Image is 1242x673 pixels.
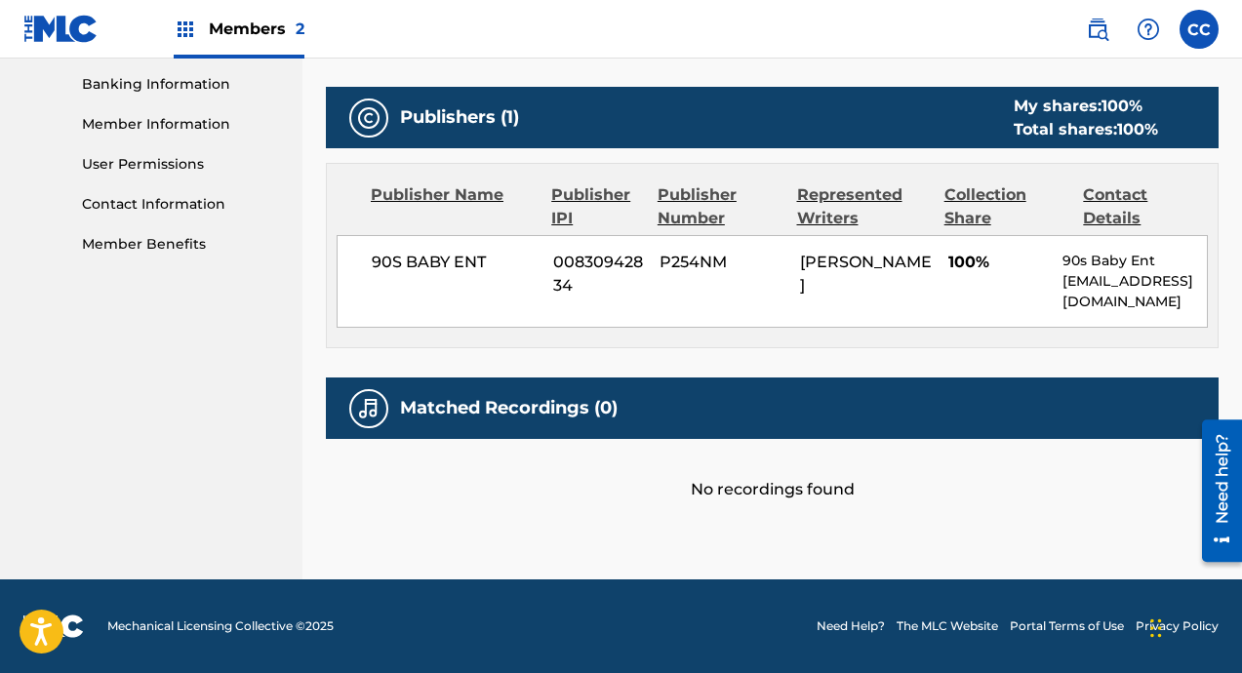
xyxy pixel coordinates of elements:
h5: Matched Recordings (0) [400,397,618,419]
img: help [1137,18,1160,41]
a: Public Search [1078,10,1117,49]
div: User Menu [1180,10,1219,49]
span: 00830942834 [553,251,645,297]
span: 100 % [1117,120,1158,139]
div: Publisher Name [371,183,537,230]
div: Help [1129,10,1168,49]
a: Contact Information [82,194,279,215]
h5: Publishers (1) [400,106,519,129]
a: Need Help? [817,617,885,635]
span: P254NM [660,251,784,274]
span: 2 [296,20,304,38]
a: Banking Information [82,74,279,95]
div: My shares: [1014,95,1158,118]
div: Contact Details [1083,183,1208,230]
p: 90s Baby Ent [1062,251,1207,271]
iframe: Chat Widget [1144,579,1242,673]
span: Members [209,18,304,40]
span: 100% [948,251,1049,274]
img: Matched Recordings [357,397,381,420]
p: [EMAIL_ADDRESS][DOMAIN_NAME] [1062,271,1207,312]
div: Collection Share [944,183,1069,230]
span: [PERSON_NAME] [800,253,932,295]
img: Top Rightsholders [174,18,197,41]
span: 100 % [1102,97,1142,115]
div: No recordings found [326,439,1219,501]
iframe: Resource Center [1187,413,1242,570]
a: Member Information [82,114,279,135]
img: MLC Logo [23,15,99,43]
div: Total shares: [1014,118,1158,141]
a: Member Benefits [82,234,279,255]
span: Mechanical Licensing Collective © 2025 [107,617,334,635]
a: Portal Terms of Use [1010,617,1124,635]
div: Represented Writers [797,183,930,230]
a: The MLC Website [897,617,998,635]
span: 90S BABY ENT [372,251,539,274]
div: Publisher IPI [551,183,643,230]
img: Publishers [357,106,381,130]
a: Privacy Policy [1136,617,1219,635]
div: Drag [1150,599,1162,657]
div: Publisher Number [658,183,782,230]
img: logo [23,614,84,638]
a: User Permissions [82,154,279,175]
img: search [1086,18,1109,41]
